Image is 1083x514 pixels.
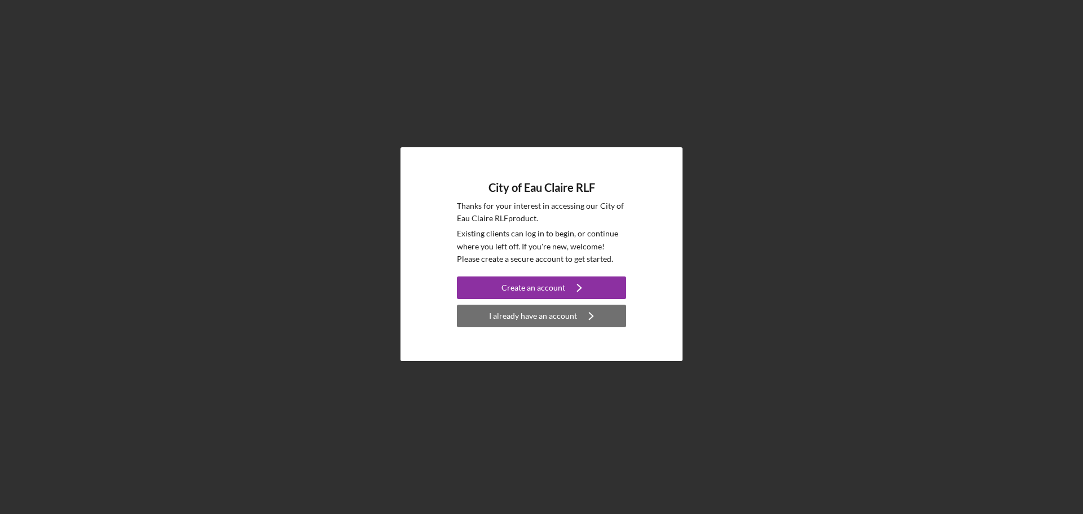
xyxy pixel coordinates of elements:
[501,276,565,299] div: Create an account
[457,305,626,327] button: I already have an account
[489,305,577,327] div: I already have an account
[457,227,626,265] p: Existing clients can log in to begin, or continue where you left off. If you're new, welcome! Ple...
[488,181,595,194] h4: City of Eau Claire RLF
[457,276,626,299] button: Create an account
[457,200,626,225] p: Thanks for your interest in accessing our City of Eau Claire RLF product.
[457,276,626,302] a: Create an account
